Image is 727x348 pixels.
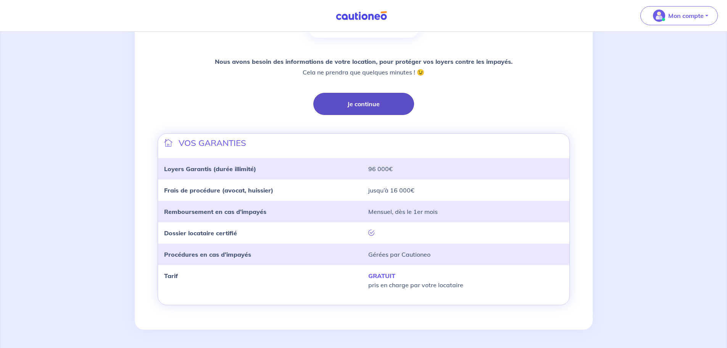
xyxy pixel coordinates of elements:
[164,251,251,258] strong: Procédures en cas d’impayés
[640,6,718,25] button: illu_account_valid_menu.svgMon compte
[668,11,704,20] p: Mon compte
[368,272,395,280] strong: GRATUIT
[164,165,256,173] strong: Loyers Garantis (durée illimité)
[164,272,178,280] strong: Tarif
[333,11,390,21] img: Cautioneo
[215,56,513,78] p: Cela ne prendra que quelques minutes ! 😉
[368,164,563,173] p: 96 000€
[653,10,665,22] img: illu_account_valid_menu.svg
[313,93,414,115] button: Je continue
[215,58,513,65] strong: Nous avons besoin des informations de votre location, pour protéger vos loyers contre les impayés.
[368,186,563,195] p: jusqu’à 16 000€
[164,229,237,237] strong: Dossier locataire certifié
[179,137,246,149] p: VOS GARANTIES
[368,271,563,290] p: pris en charge par votre locataire
[164,186,273,194] strong: Frais de procédure (avocat, huissier)
[368,207,563,216] p: Mensuel, dès le 1er mois
[164,208,266,215] strong: Remboursement en cas d’impayés
[368,250,563,259] p: Gérées par Cautioneo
